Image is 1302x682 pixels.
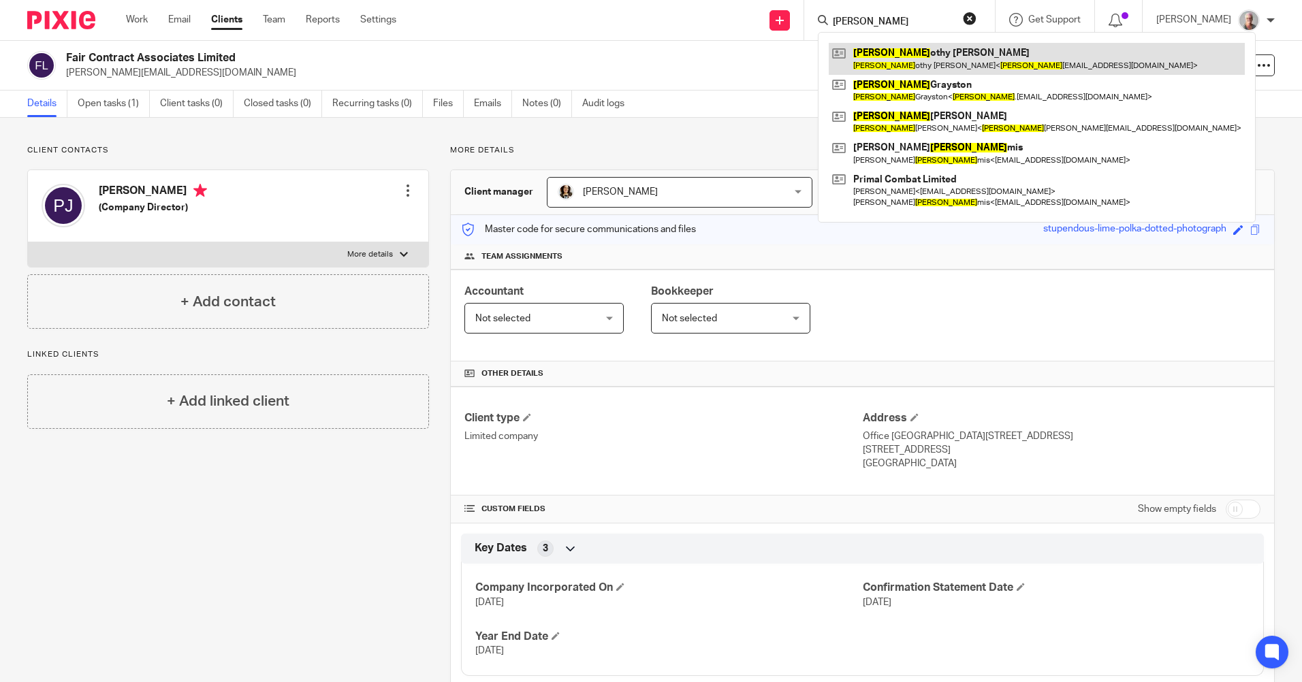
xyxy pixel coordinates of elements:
[306,13,340,27] a: Reports
[433,91,464,117] a: Files
[963,12,976,25] button: Clear
[461,223,696,236] p: Master code for secure communications and files
[1138,502,1216,516] label: Show empty fields
[464,411,862,425] h4: Client type
[347,249,393,260] p: More details
[475,646,504,655] span: [DATE]
[863,411,1260,425] h4: Address
[1156,13,1231,27] p: [PERSON_NAME]
[99,201,207,214] h5: (Company Director)
[475,314,530,323] span: Not selected
[42,184,85,227] img: svg%3E
[167,391,289,412] h4: + Add linked client
[244,91,322,117] a: Closed tasks (0)
[450,145,1275,156] p: More details
[651,286,714,297] span: Bookkeeper
[863,581,1250,595] h4: Confirmation Statement Date
[481,251,562,262] span: Team assignments
[522,91,572,117] a: Notes (0)
[193,184,207,197] i: Primary
[360,13,396,27] a: Settings
[27,145,429,156] p: Client contacts
[558,184,574,200] img: 2020-11-15%2017.26.54-1.jpg
[475,598,504,607] span: [DATE]
[582,91,635,117] a: Audit logs
[831,16,954,29] input: Search
[662,314,717,323] span: Not selected
[464,504,862,515] h4: CUSTOM FIELDS
[66,51,885,65] h2: Fair Contract Associates Limited
[66,66,1090,80] p: [PERSON_NAME][EMAIL_ADDRESS][DOMAIN_NAME]
[1028,15,1081,25] span: Get Support
[27,11,95,29] img: Pixie
[1238,10,1260,31] img: KR%20update.jpg
[475,630,862,644] h4: Year End Date
[481,368,543,379] span: Other details
[27,91,67,117] a: Details
[332,91,423,117] a: Recurring tasks (0)
[863,429,1260,443] p: Office [GEOGRAPHIC_DATA][STREET_ADDRESS]
[583,187,658,197] span: [PERSON_NAME]
[126,13,148,27] a: Work
[475,541,527,555] span: Key Dates
[99,184,207,201] h4: [PERSON_NAME]
[464,286,524,297] span: Accountant
[863,598,891,607] span: [DATE]
[180,291,276,312] h4: + Add contact
[543,542,548,555] span: 3
[474,91,512,117] a: Emails
[475,581,862,595] h4: Company Incorporated On
[168,13,191,27] a: Email
[863,457,1260,470] p: [GEOGRAPHIC_DATA]
[160,91,234,117] a: Client tasks (0)
[863,443,1260,457] p: [STREET_ADDRESS]
[211,13,242,27] a: Clients
[1043,222,1226,238] div: stupendous-lime-polka-dotted-photograph
[27,349,429,360] p: Linked clients
[464,185,533,199] h3: Client manager
[464,429,862,443] p: Limited company
[78,91,150,117] a: Open tasks (1)
[27,51,56,80] img: svg%3E
[263,13,285,27] a: Team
